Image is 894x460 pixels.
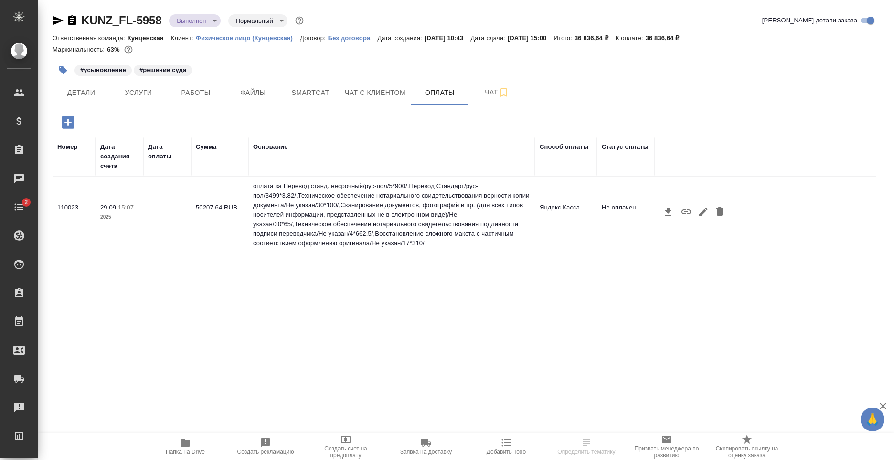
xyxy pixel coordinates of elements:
span: Оплаты [417,87,463,99]
button: Скопировать ссылку на оценку заказа [707,433,787,460]
span: Чат с клиентом [345,87,405,99]
p: #решение суда [139,65,186,75]
p: Маржинальность: [53,46,107,53]
button: Добавить оплату [55,113,81,132]
span: Услуги [116,87,161,99]
div: Сумма [196,142,216,152]
p: 36 836,64 ₽ [646,34,687,42]
p: Договор: [300,34,328,42]
div: Способ оплаты [540,142,588,152]
span: Детали [58,87,104,99]
div: Дата создания счета [100,142,138,171]
svg: Подписаться [498,87,510,98]
button: Скопировать ссылку для ЯМессенджера [53,15,64,26]
div: Основание [253,142,288,152]
p: Итого: [553,34,574,42]
div: Дата оплаты [148,142,186,161]
p: Клиент: [171,34,196,42]
span: усыновление [74,65,133,73]
button: Призвать менеджера по развитию [627,433,707,460]
span: 2 [19,198,33,207]
span: Чат [474,86,520,98]
p: [DATE] 15:00 [508,34,554,42]
p: 2025 [100,212,138,222]
button: Чтобы определение сработало, загрузи исходные файлы на странице "файлы" и привяжи проект в SmartCat [546,433,627,460]
span: [PERSON_NAME] детали заказа [762,16,857,25]
a: Физическое лицо (Кунцевская) [196,33,300,42]
button: Нормальный [233,17,276,25]
td: 110023 [53,198,96,231]
a: Без договора [328,33,378,42]
p: Дата создания: [377,34,424,42]
p: Ответственная команда: [53,34,128,42]
td: 50207.64 RUB [191,198,248,231]
p: К оплате: [616,34,646,42]
span: 🙏 [864,409,881,429]
td: Яндекс.Касса [535,198,597,231]
td: оплата за Перевод станд. несрочный/рус-пол/5*900/,Перевод Стандарт/рус-пол/3499*3.82/,Техническое... [248,177,535,253]
td: Не оплачен [597,198,654,231]
button: Выполнен [174,17,209,25]
button: 11317.43 RUB; [122,43,135,56]
button: Добавить тэг [53,60,74,81]
span: Файлы [230,87,276,99]
p: Кунцевская [128,34,171,42]
span: Скопировать ссылку на оценку заказа [713,445,781,459]
p: #усыновление [80,65,126,75]
p: Физическое лицо (Кунцевская) [196,34,300,42]
p: [DATE] 10:43 [425,34,471,42]
button: Доп статусы указывают на важность/срочность заказа [293,14,306,27]
div: Выполнен [169,14,220,27]
span: Призвать менеджера по развитию [632,445,701,459]
span: Работы [173,87,219,99]
button: Получить ссылку в буфер обмена [677,203,695,221]
div: Выполнен [228,14,287,27]
span: Создать счет на предоплату [311,445,380,459]
p: 36 836,64 ₽ [575,34,616,42]
button: Редактировать [695,203,712,221]
button: Создать счет на предоплату [306,433,386,460]
p: Дата сдачи: [470,34,507,42]
a: KUNZ_FL-5958 [81,14,161,27]
a: 2 [2,195,36,219]
p: Без договора [328,34,378,42]
p: 15:07 [118,204,134,211]
span: решение суда [133,65,193,73]
button: Удалить [712,203,728,221]
button: Скачать [659,203,677,221]
div: Номер [57,142,78,152]
p: 63% [107,46,122,53]
button: Скопировать ссылку [66,15,78,26]
span: Smartcat [287,87,333,99]
p: 29.09, [100,204,118,211]
div: Статус оплаты [602,142,649,152]
button: 🙏 [861,408,884,431]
